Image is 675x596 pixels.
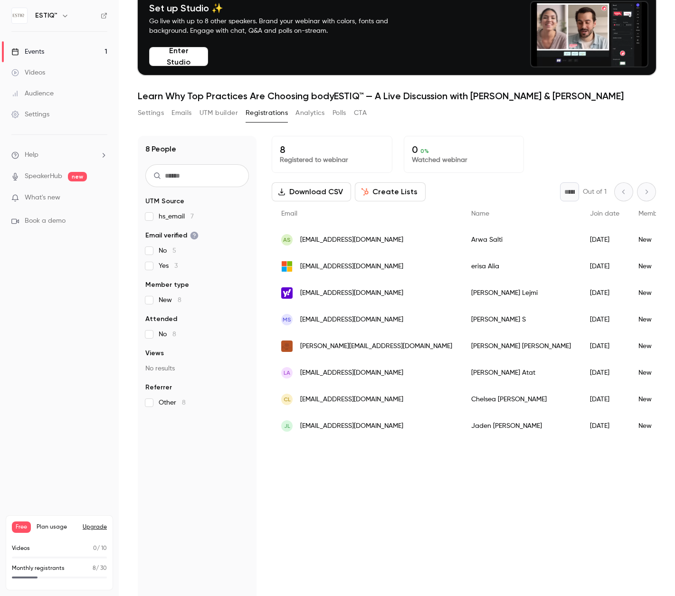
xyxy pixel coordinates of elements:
p: / 10 [93,544,107,553]
p: Out of 1 [583,187,607,197]
img: outlook.com [281,261,293,272]
div: Salim says… [8,178,182,199]
span: LA [284,369,290,377]
button: Analytics [295,105,325,121]
span: [EMAIL_ADDRESS][DOMAIN_NAME] [300,395,403,405]
span: 0 % [420,148,429,154]
span: 8 [93,566,96,571]
button: Emails [171,105,191,121]
li: help-dropdown-opener [11,150,107,160]
div: Operator says… [8,92,182,114]
div: [PERSON_NAME] Lejmi [462,280,580,306]
button: Start recording [60,311,68,319]
span: What's new [25,193,60,203]
span: [EMAIL_ADDRESS][DOMAIN_NAME] [300,262,403,272]
div: What is a "Channel", is this the company profile? [34,55,182,85]
span: Views [145,349,164,358]
h1: Learn Why Top Practices Are Choosing bodyESTIQ™ — A Live Discussion with [PERSON_NAME] & [PERSON_... [138,90,656,102]
h6: ESTIQ™ [35,11,57,20]
span: New [159,295,181,305]
div: Chelsea [PERSON_NAME] [462,386,580,413]
p: No results [145,364,249,373]
span: Plan usage [37,523,77,531]
span: Help [25,150,38,160]
div: [DATE] [580,306,629,333]
div: Give the team a way to reach you: [8,92,138,113]
span: [EMAIL_ADDRESS][DOMAIN_NAME] [300,421,403,431]
button: UTM builder [200,105,238,121]
span: Member type [145,280,189,290]
span: Attended [145,314,177,324]
h4: Set up Studio ✨ [149,2,410,14]
img: leparlournyc.com [281,341,293,352]
div: Give the team a way to reach you: [15,98,131,107]
span: [EMAIL_ADDRESS][DOMAIN_NAME] [300,288,403,298]
span: Other [159,398,186,407]
img: Profile image for Salim [27,5,42,20]
div: [DATE] [580,413,629,439]
div: Salim says… [8,199,182,269]
div: erisa Alia [462,253,580,280]
button: Upgrade [83,523,107,531]
span: [EMAIL_ADDRESS][DOMAIN_NAME] [300,315,403,325]
div: [PERSON_NAME] • [DATE] [15,250,90,255]
img: ESTIQ™ [12,8,27,23]
div: [DATE] [580,253,629,280]
div: Hello, the channel is the page where you can publish all your upcoming events and replays [15,205,148,242]
span: No [159,246,176,255]
input: Enter your email [19,145,171,154]
p: / 30 [93,564,107,573]
div: [DATE] [580,280,629,306]
div: [PERSON_NAME] [PERSON_NAME] [462,333,580,359]
span: UTM Source [145,197,184,206]
a: SpeakerHub [25,171,62,181]
section: facet-groups [145,197,249,407]
span: [EMAIL_ADDRESS][DOMAIN_NAME] [300,235,403,245]
button: Enter Studio [149,47,208,66]
span: AS [283,236,291,244]
div: Jaden [PERSON_NAME] [462,413,580,439]
span: Email [281,210,297,217]
span: No [159,330,176,339]
img: Profile image for Salim [29,179,38,189]
img: yahoo.fr [281,287,293,299]
span: MS [283,315,291,324]
div: Settings [11,110,49,119]
span: 0 [93,546,97,551]
span: 8 [182,399,186,406]
span: hs_email [159,212,194,221]
span: Name [471,210,489,217]
button: Download CSV [272,182,351,201]
p: Videos [12,544,30,553]
button: Create Lists [355,182,426,201]
h1: [PERSON_NAME] [46,5,108,12]
div: joined the conversation [41,180,162,188]
div: What is a "Channel", is this the company profile? [42,60,175,79]
div: Videos [11,68,45,77]
span: 8 [178,297,181,303]
p: Monthly registrants [12,564,65,573]
div: [PERSON_NAME] S [462,306,580,333]
span: [EMAIL_ADDRESS][DOMAIN_NAME] [300,368,403,378]
span: 8 [172,331,176,338]
span: 7 [190,213,194,220]
button: Send a message… [163,307,178,322]
button: Gif picker [30,311,38,319]
div: Close [167,4,184,21]
div: [DATE] [580,227,629,253]
button: go back [6,4,24,22]
button: Emoji picker [15,311,22,319]
p: Registered to webinar [280,155,384,165]
div: [PERSON_NAME] Atat [462,359,580,386]
p: Go live with up to 8 other speakers. Brand your webinar with colors, fonts and background. Engage... [149,17,410,36]
span: new [68,172,87,181]
button: Registrations [246,105,288,121]
div: [DATE] [580,333,629,359]
div: [DATE] [580,386,629,413]
div: You will be notified here and by email [19,131,171,142]
span: CL [284,395,291,404]
textarea: Message… [8,291,182,307]
b: [PERSON_NAME] [41,180,94,187]
span: Referrer [145,383,172,392]
div: user says… [8,55,182,92]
